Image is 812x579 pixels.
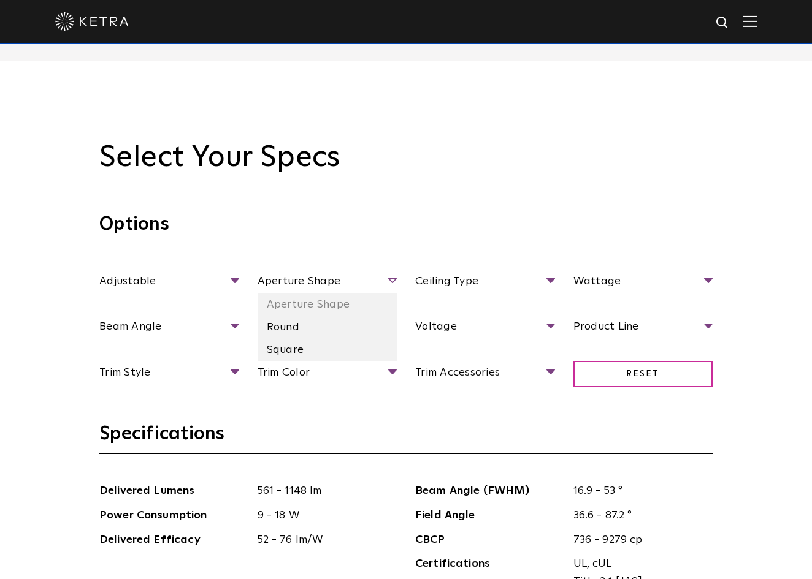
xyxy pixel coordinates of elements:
[258,364,397,385] span: Trim Color
[415,507,564,524] span: Field Angle
[99,140,713,176] h2: Select Your Specs
[715,15,730,31] img: search icon
[258,273,397,294] span: Aperture Shape
[99,364,239,385] span: Trim Style
[415,273,555,294] span: Ceiling Type
[99,482,248,500] span: Delivered Lumens
[573,361,713,387] span: Reset
[415,482,564,500] span: Beam Angle (FWHM)
[248,482,397,500] span: 561 - 1148 lm
[258,339,397,361] li: Square
[564,482,713,500] span: 16.9 - 53 °
[99,273,239,294] span: Adjustable
[248,507,397,524] span: 9 - 18 W
[415,531,564,549] span: CBCP
[415,318,555,339] span: Voltage
[564,531,713,549] span: 736 - 9279 cp
[573,318,713,339] span: Product Line
[564,507,713,524] span: 36.6 - 87.2 °
[99,531,248,549] span: Delivered Efficacy
[99,318,239,339] span: Beam Angle
[99,507,248,524] span: Power Consumption
[415,364,555,385] span: Trim Accessories
[573,555,704,573] span: UL, cUL
[55,12,129,31] img: ketra-logo-2019-white
[573,273,713,294] span: Wattage
[99,422,713,454] h3: Specifications
[743,15,757,27] img: Hamburger%20Nav.svg
[258,293,397,316] li: Aperture Shape
[99,213,713,244] h3: Options
[258,316,397,339] li: Round
[248,531,397,549] span: 52 - 76 lm/W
